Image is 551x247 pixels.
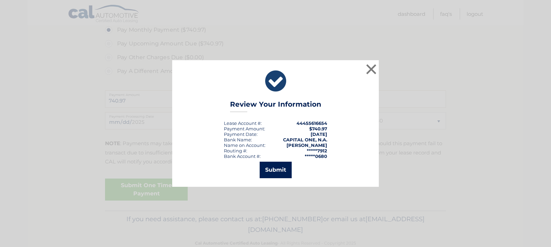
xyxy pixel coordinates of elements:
strong: 44455616654 [297,120,327,126]
button: Submit [260,162,292,178]
div: Bank Name: [224,137,252,142]
div: Payment Amount: [224,126,265,131]
span: [DATE] [311,131,327,137]
div: Bank Account #: [224,153,261,159]
div: Routing #: [224,148,247,153]
div: : [224,131,258,137]
div: Name on Account: [224,142,266,148]
span: Payment Date [224,131,257,137]
strong: CAPITAL ONE, N.A. [283,137,327,142]
span: $740.97 [309,126,327,131]
div: Lease Account #: [224,120,262,126]
h3: Review Your Information [230,100,321,112]
strong: [PERSON_NAME] [287,142,327,148]
button: × [364,62,378,76]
